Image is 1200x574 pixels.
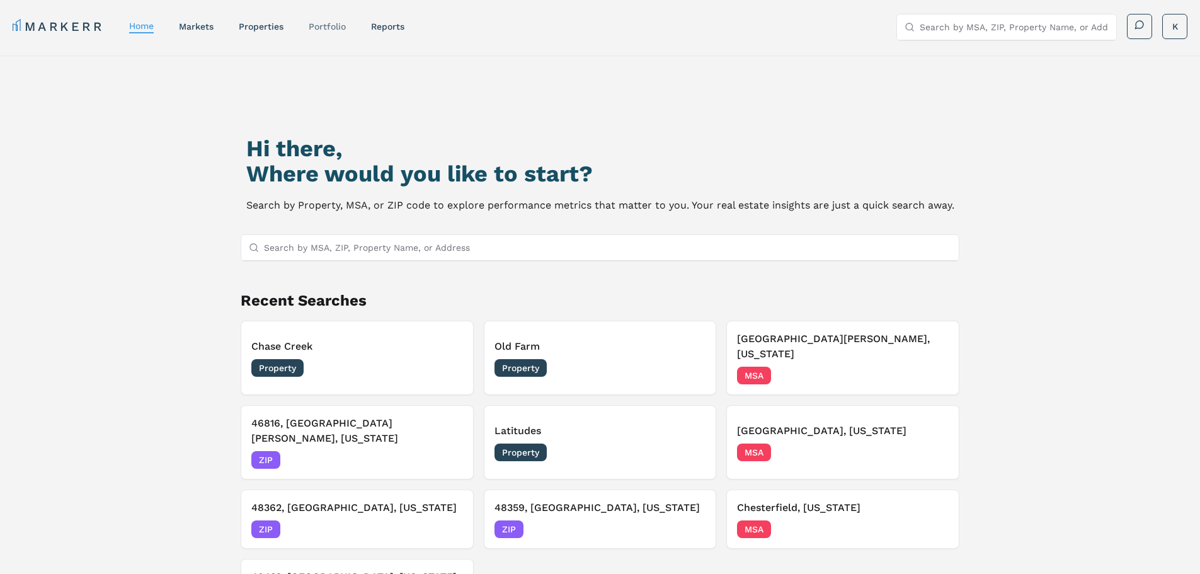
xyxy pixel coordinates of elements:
[371,21,404,32] a: reports
[241,490,474,549] button: Remove 48362, Lake Orion, Michigan48362, [GEOGRAPHIC_DATA], [US_STATE]ZIP[DATE]
[251,520,280,538] span: ZIP
[435,362,463,374] span: [DATE]
[737,331,949,362] h3: [GEOGRAPHIC_DATA][PERSON_NAME], [US_STATE]
[737,520,771,538] span: MSA
[251,416,463,446] h3: 46816, [GEOGRAPHIC_DATA][PERSON_NAME], [US_STATE]
[726,490,959,549] button: Remove Chesterfield, VirginiaChesterfield, [US_STATE]MSA[DATE]
[920,14,1109,40] input: Search by MSA, ZIP, Property Name, or Address
[251,339,463,354] h3: Chase Creek
[677,362,706,374] span: [DATE]
[484,405,717,479] button: Remove LatitudesLatitudesProperty[DATE]
[246,197,954,214] p: Search by Property, MSA, or ZIP code to explore performance metrics that matter to you. Your real...
[129,21,154,31] a: home
[494,500,706,515] h3: 48359, [GEOGRAPHIC_DATA], [US_STATE]
[1162,14,1187,39] button: K
[241,290,960,311] h2: Recent Searches
[239,21,283,32] a: properties
[677,523,706,536] span: [DATE]
[251,451,280,469] span: ZIP
[920,369,949,382] span: [DATE]
[484,490,717,549] button: Remove 48359, Lake Orion, Michigan48359, [GEOGRAPHIC_DATA], [US_STATE]ZIP[DATE]
[737,444,771,461] span: MSA
[251,359,304,377] span: Property
[309,21,346,32] a: Portfolio
[13,18,104,35] a: MARKERR
[246,161,954,187] h2: Where would you like to start?
[435,523,463,536] span: [DATE]
[251,500,463,515] h3: 48362, [GEOGRAPHIC_DATA], [US_STATE]
[737,423,949,439] h3: [GEOGRAPHIC_DATA], [US_STATE]
[241,405,474,479] button: Remove 46816, Fort Wayne, Indiana46816, [GEOGRAPHIC_DATA][PERSON_NAME], [US_STATE]ZIP[DATE]
[494,520,523,538] span: ZIP
[264,235,952,260] input: Search by MSA, ZIP, Property Name, or Address
[494,359,547,377] span: Property
[1172,20,1178,33] span: K
[494,423,706,439] h3: Latitudes
[246,136,954,161] h1: Hi there,
[737,500,949,515] h3: Chesterfield, [US_STATE]
[726,405,959,479] button: Remove Brandon, Florida[GEOGRAPHIC_DATA], [US_STATE]MSA[DATE]
[484,321,717,395] button: Remove Old FarmOld FarmProperty[DATE]
[677,446,706,459] span: [DATE]
[737,367,771,384] span: MSA
[179,21,214,32] a: markets
[494,444,547,461] span: Property
[726,321,959,395] button: Remove Fort Wayne, Indiana[GEOGRAPHIC_DATA][PERSON_NAME], [US_STATE]MSA[DATE]
[435,454,463,466] span: [DATE]
[241,321,474,395] button: Remove Chase CreekChase CreekProperty[DATE]
[920,446,949,459] span: [DATE]
[494,339,706,354] h3: Old Farm
[920,523,949,536] span: [DATE]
